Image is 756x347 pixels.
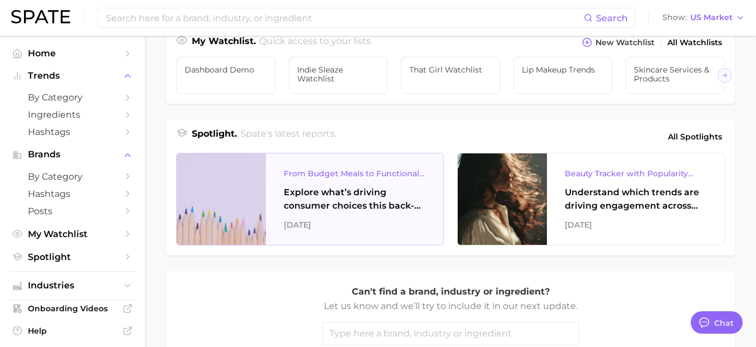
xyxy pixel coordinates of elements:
a: Help [9,322,136,339]
span: My Watchlist [28,229,117,239]
button: Scroll Right [718,68,732,83]
div: Understand which trends are driving engagement across platforms in the skin, hair, makeup, and fr... [565,186,706,213]
h2: Quick access to your lists. [259,35,372,50]
div: Beauty Tracker with Popularity Index [565,167,706,180]
div: [DATE] [284,218,425,232]
a: Home [9,45,136,62]
button: Brands [9,146,136,163]
span: Industries [28,281,117,291]
img: SPATE [11,10,70,23]
span: Help [28,326,117,336]
div: Explore what’s driving consumer choices this back-to-school season From budget-friendly meals to ... [284,186,425,213]
a: Hashtags [9,123,136,141]
span: That Girl Watchlist [409,65,492,74]
a: Hashtags [9,185,136,203]
a: Lip Makeup Trends [513,57,613,94]
button: ShowUS Market [660,11,748,25]
span: Onboarding Videos [28,303,117,314]
span: Trends [28,71,117,81]
p: Let us know and we’ll try to include it in our next update. [322,299,579,314]
span: by Category [28,171,117,182]
a: Posts [9,203,136,220]
p: Can't find a brand, industry or ingredient? [322,285,579,299]
span: by Category [28,92,117,103]
span: New Watchlist [595,38,655,47]
span: Posts [28,206,117,216]
a: All Watchlists [665,35,725,50]
span: Indie Sleaze Watchlist [297,65,380,83]
a: That Girl Watchlist [401,57,500,94]
span: Ingredients [28,109,117,120]
span: Home [28,48,117,59]
h1: My Watchlist. [192,35,256,50]
button: Trends [9,68,136,84]
span: Hashtags [28,189,117,199]
span: Search [596,13,628,23]
a: Skincare Services & Products [626,57,725,94]
button: New Watchlist [579,35,657,50]
span: Dashboard Demo [185,65,267,74]
span: Lip Makeup Trends [522,65,604,74]
button: Industries [9,277,136,294]
a: Spotlight [9,248,136,266]
a: by Category [9,168,136,185]
a: From Budget Meals to Functional Snacks: Food & Beverage Trends Shaping Consumer Behavior This Sch... [176,153,444,245]
a: by Category [9,89,136,106]
h1: Spotlight. [192,127,237,146]
span: Skincare Services & Products [634,65,716,83]
h2: Spate's latest reports. [240,127,336,146]
a: Onboarding Videos [9,300,136,317]
a: All Spotlights [665,127,725,146]
span: All Spotlights [668,130,722,143]
a: Beauty Tracker with Popularity IndexUnderstand which trends are driving engagement across platfor... [457,153,725,245]
span: US Market [690,15,733,21]
div: From Budget Meals to Functional Snacks: Food & Beverage Trends Shaping Consumer Behavior This Sch... [284,167,425,180]
div: [DATE] [565,218,706,232]
a: My Watchlist [9,225,136,243]
span: All Watchlists [667,38,722,47]
input: Type here a brand, industry or ingredient [322,322,579,345]
span: Show [662,15,687,21]
input: Search here for a brand, industry, or ingredient [105,8,584,27]
span: Spotlight [28,252,117,262]
span: Hashtags [28,127,117,137]
a: Dashboard Demo [176,57,275,94]
a: Indie Sleaze Watchlist [289,57,388,94]
a: Ingredients [9,106,136,123]
span: Brands [28,150,117,160]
